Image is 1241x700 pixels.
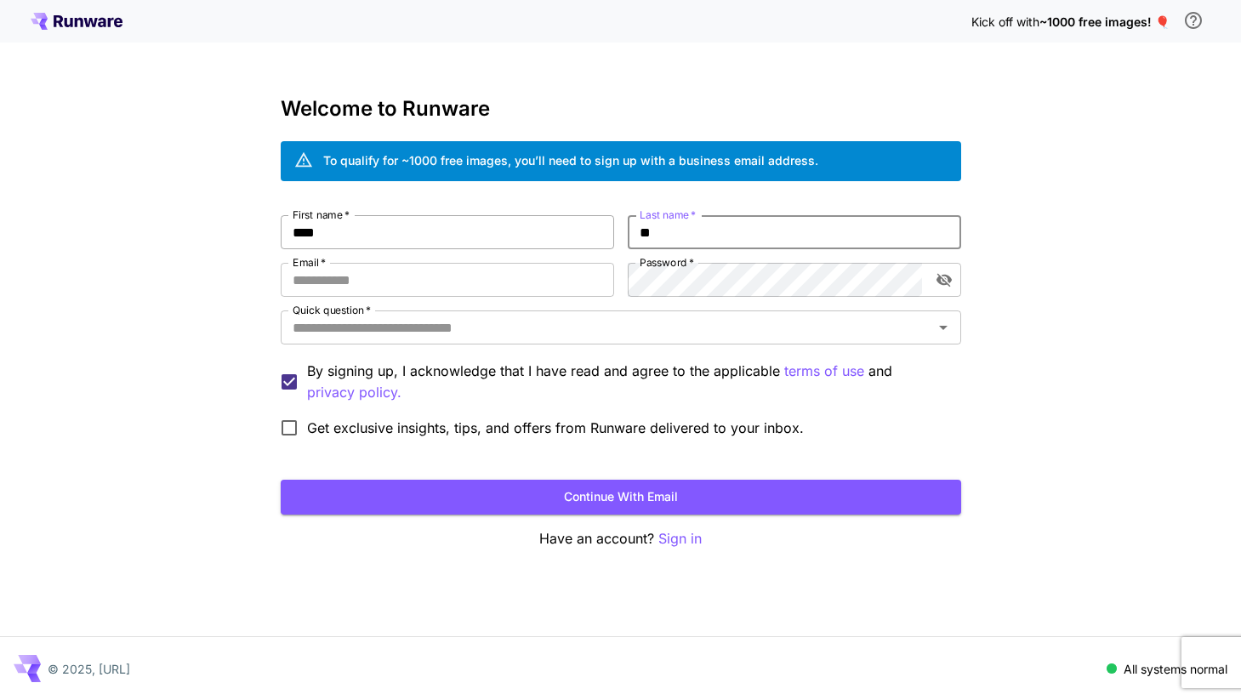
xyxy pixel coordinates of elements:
p: By signing up, I acknowledge that I have read and agree to the applicable and [307,361,948,403]
span: Kick off with [971,14,1039,29]
label: Last name [640,208,696,222]
button: By signing up, I acknowledge that I have read and agree to the applicable and privacy policy. [784,361,864,382]
label: Quick question [293,303,371,317]
span: ~1000 free images! 🎈 [1039,14,1170,29]
div: To qualify for ~1000 free images, you’ll need to sign up with a business email address. [323,151,818,169]
label: Email [293,255,326,270]
p: terms of use [784,361,864,382]
button: In order to qualify for free credit, you need to sign up with a business email address and click ... [1176,3,1210,37]
p: Have an account? [281,528,961,549]
p: © 2025, [URL] [48,660,130,678]
label: Password [640,255,694,270]
button: toggle password visibility [929,265,959,295]
button: Sign in [658,528,702,549]
p: All systems normal [1124,660,1227,678]
p: privacy policy. [307,382,401,403]
button: By signing up, I acknowledge that I have read and agree to the applicable terms of use and [307,382,401,403]
button: Open [931,316,955,339]
span: Get exclusive insights, tips, and offers from Runware delivered to your inbox. [307,418,804,438]
label: First name [293,208,350,222]
h3: Welcome to Runware [281,97,961,121]
button: Continue with email [281,480,961,515]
